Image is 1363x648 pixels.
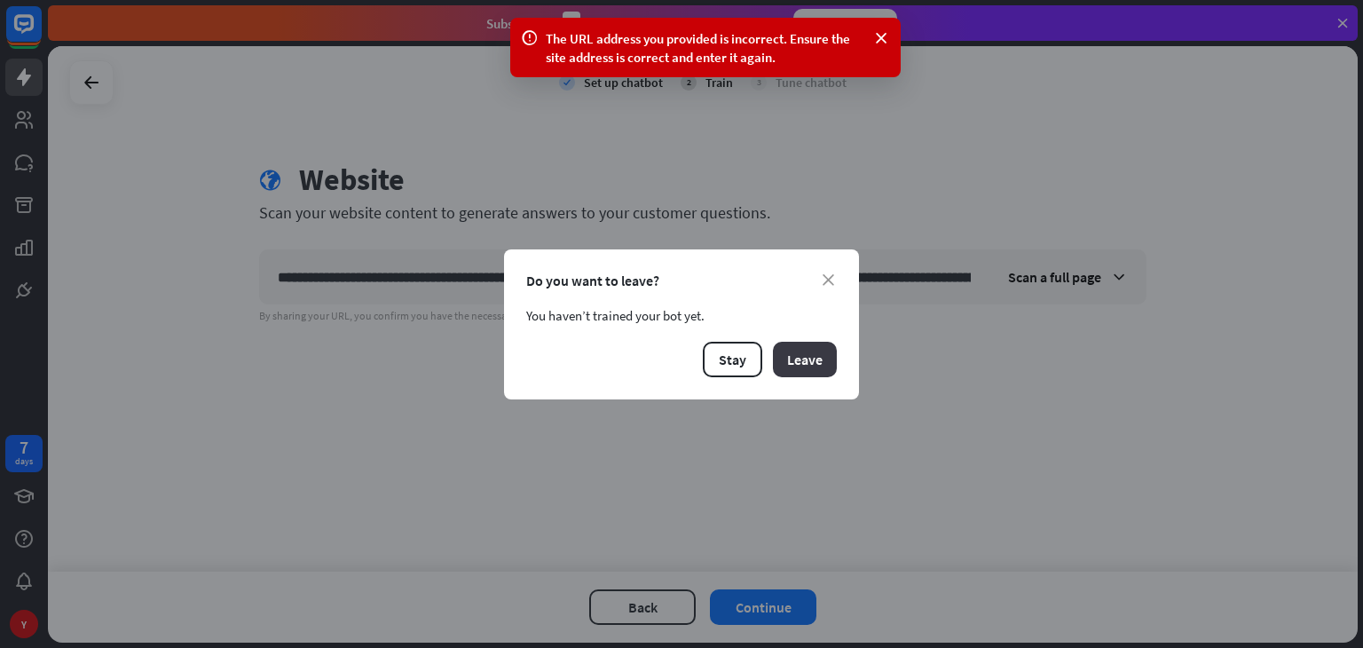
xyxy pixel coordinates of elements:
button: Stay [703,342,762,377]
button: Open LiveChat chat widget [14,7,67,60]
div: You haven’t trained your bot yet. [526,307,837,324]
i: close [823,274,834,286]
div: The URL address you provided is incorrect. Ensure the site address is correct and enter it again. [546,29,865,67]
button: Leave [773,342,837,377]
div: Do you want to leave? [526,272,837,289]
